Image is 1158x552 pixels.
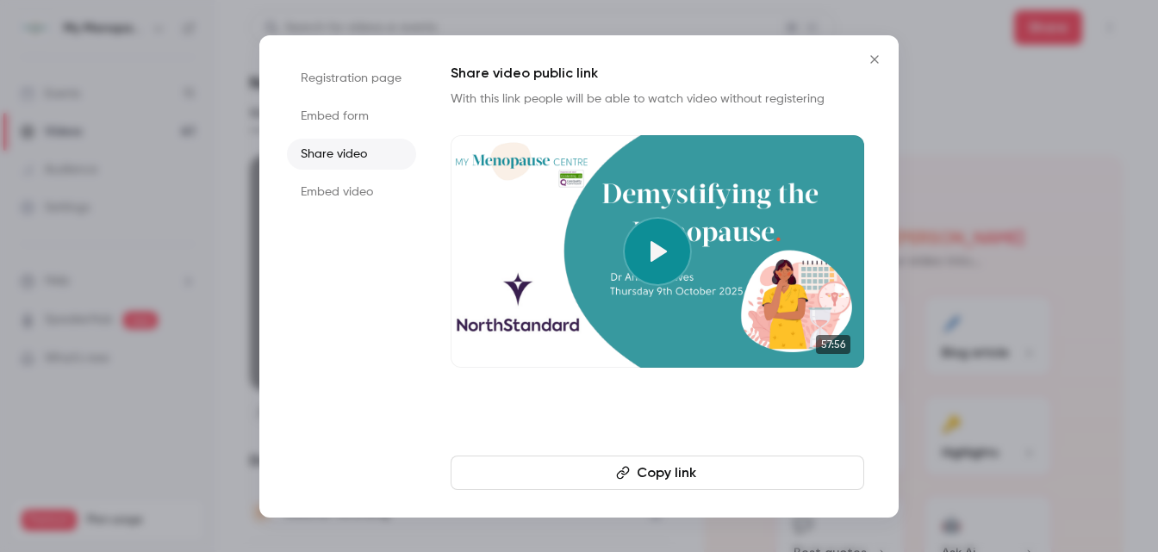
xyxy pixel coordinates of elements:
[451,90,864,108] p: With this link people will be able to watch video without registering
[287,63,416,94] li: Registration page
[857,42,892,77] button: Close
[287,101,416,132] li: Embed form
[816,335,850,354] span: 57:56
[287,177,416,208] li: Embed video
[287,139,416,170] li: Share video
[451,456,864,490] button: Copy link
[451,63,864,84] h1: Share video public link
[451,135,864,368] a: 57:56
